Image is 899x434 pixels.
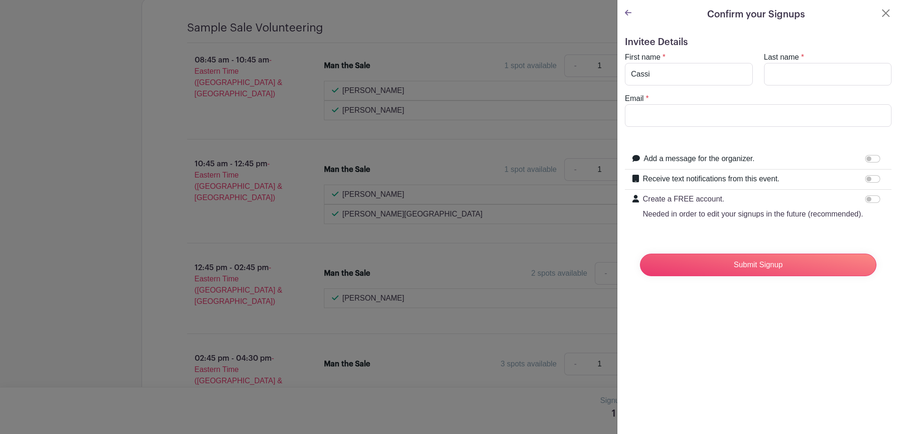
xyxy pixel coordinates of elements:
button: Close [880,8,891,19]
p: Create a FREE account. [643,194,863,205]
label: First name [625,52,661,63]
label: Email [625,93,644,104]
input: Submit Signup [640,254,876,276]
h5: Invitee Details [625,37,891,48]
label: Last name [764,52,799,63]
label: Receive text notifications from this event. [643,173,780,185]
p: Needed in order to edit your signups in the future (recommended). [643,209,863,220]
label: Add a message for the organizer. [644,153,755,164]
h5: Confirm your Signups [707,8,805,22]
